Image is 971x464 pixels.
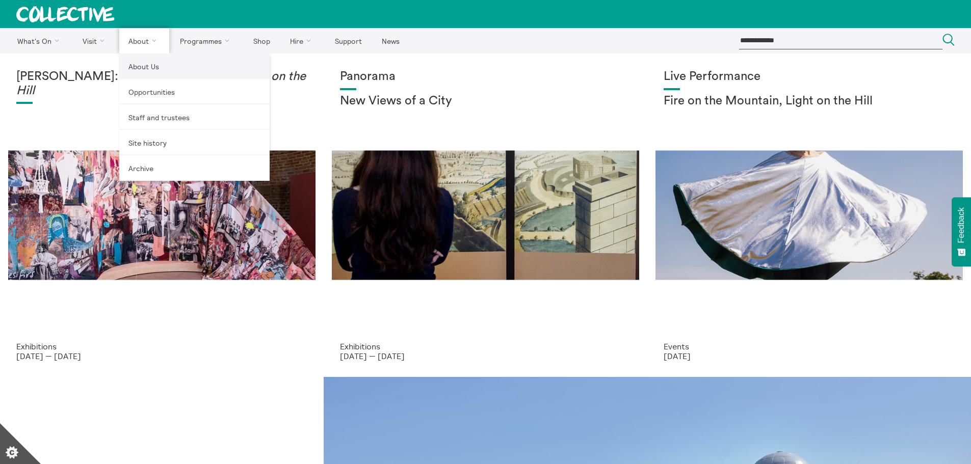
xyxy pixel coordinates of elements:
p: [DATE] — [DATE] [16,351,307,361]
span: Feedback [957,207,966,243]
a: Visit [74,28,118,53]
a: Staff and trustees [119,104,270,130]
a: Support [326,28,371,53]
a: What's On [8,28,72,53]
p: [DATE] [664,351,955,361]
p: [DATE] — [DATE] [340,351,631,361]
em: Fire on the Mountain, Light on the Hill [16,70,306,97]
a: Site history [119,130,270,155]
h1: Live Performance [664,70,955,84]
h2: New Views of a City [340,94,631,108]
h1: [PERSON_NAME]: [16,70,307,98]
a: About Us [119,53,270,79]
p: Exhibitions [340,342,631,351]
a: Collective Panorama June 2025 small file 8 Panorama New Views of a City Exhibitions [DATE] — [DATE] [324,53,647,377]
a: Programmes [171,28,243,53]
h2: Fire on the Mountain, Light on the Hill [664,94,955,108]
h1: Panorama [340,70,631,84]
a: Shop [244,28,279,53]
p: Events [664,342,955,351]
a: Archive [119,155,270,181]
a: About [119,28,169,53]
p: Exhibitions [16,342,307,351]
a: Photo: Eoin Carey Live Performance Fire on the Mountain, Light on the Hill Events [DATE] [647,53,971,377]
button: Feedback - Show survey [952,197,971,266]
a: News [373,28,408,53]
a: Opportunities [119,79,270,104]
a: Hire [281,28,324,53]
